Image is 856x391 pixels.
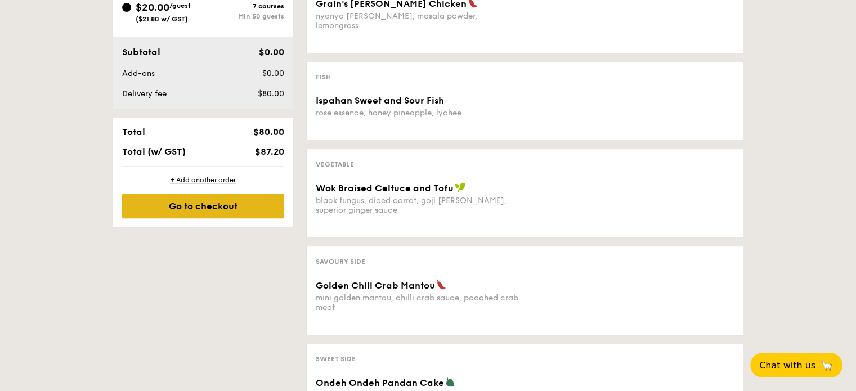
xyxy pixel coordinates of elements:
[122,146,186,157] span: Total (w/ GST)
[122,176,284,185] div: + Add another order
[316,73,331,81] span: Fish
[136,1,169,14] span: $20.00
[445,377,455,387] img: icon-vegetarian.fe4039eb.svg
[122,194,284,218] div: Go to checkout
[316,258,365,266] span: Savoury Side
[316,293,521,312] div: mini golden mantou, chilli crab sauce, poached crab meat
[759,360,815,371] span: Chat with us
[262,69,284,78] span: $0.00
[257,89,284,98] span: $80.00
[122,47,160,57] span: Subtotal
[316,183,454,194] span: Wok Braised Celtuce and Tofu
[316,196,521,215] div: black fungus, diced carrot, goji [PERSON_NAME], superior ginger sauce
[253,127,284,137] span: $80.00
[436,280,446,290] img: icon-spicy.37a8142b.svg
[316,11,521,30] div: nyonya [PERSON_NAME], masala powder, lemongrass
[316,355,356,363] span: Sweet Side
[122,127,145,137] span: Total
[258,47,284,57] span: $0.00
[316,108,521,118] div: rose essence, honey pineapple, lychee
[750,353,842,377] button: Chat with us🦙
[455,182,466,192] img: icon-vegan.f8ff3823.svg
[316,280,435,291] span: Golden Chili Crab Mantou
[203,2,284,10] div: 7 courses
[820,359,833,372] span: 🦙
[122,3,131,12] input: $20.00/guest($21.80 w/ GST)7 coursesMin 50 guests
[122,89,167,98] span: Delivery fee
[316,377,444,388] span: Ondeh Ondeh Pandan Cake
[254,146,284,157] span: $87.20
[169,2,191,10] span: /guest
[203,12,284,20] div: Min 50 guests
[136,15,188,23] span: ($21.80 w/ GST)
[316,160,354,168] span: Vegetable
[122,69,155,78] span: Add-ons
[316,95,444,106] span: Ispahan Sweet and Sour Fish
